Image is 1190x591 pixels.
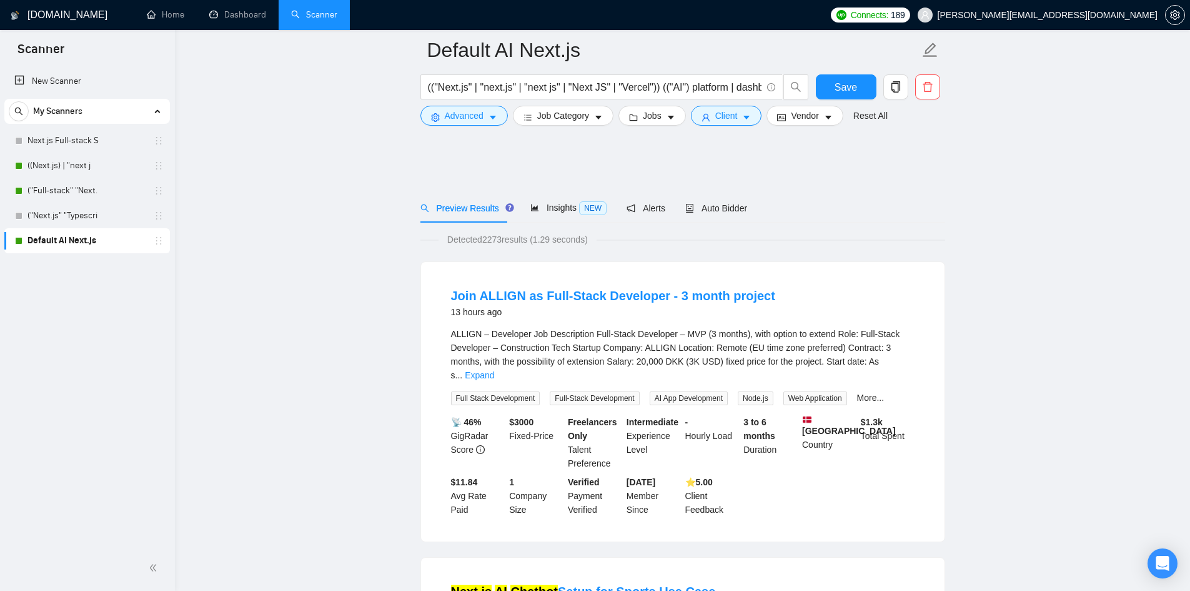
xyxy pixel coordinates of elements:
span: holder [154,136,164,146]
b: ⭐️ 5.00 [685,477,713,487]
div: Avg Rate Paid [449,475,507,517]
span: caret-down [824,113,833,122]
span: Job Category [537,109,589,123]
b: $ 1.3k [861,417,883,427]
a: Reset All [853,109,888,123]
a: homeHome [147,9,184,20]
li: New Scanner [4,69,170,94]
a: searchScanner [291,9,337,20]
b: - [685,417,688,427]
span: Advanced [445,109,483,123]
span: user [921,11,930,19]
div: Total Spent [858,415,917,470]
span: Node.js [738,391,773,405]
span: robot [685,204,694,213]
a: More... [857,393,885,403]
b: Freelancers Only [568,417,617,441]
div: Experience Level [624,415,683,470]
b: 1 [509,477,514,487]
div: GigRadar Score [449,415,507,470]
span: Full Stack Development [451,391,540,405]
b: Intermediate [627,417,678,427]
span: Insights [530,203,607,213]
b: Verified [568,477,600,487]
span: Connects: [851,8,888,22]
span: Scanner [7,40,74,66]
div: Payment Verified [565,475,624,517]
span: Alerts [627,203,665,213]
button: setting [1165,5,1185,25]
span: holder [154,186,164,196]
a: ((Next.js) | "next j [27,153,146,178]
button: delete [915,74,940,99]
div: Hourly Load [683,415,741,470]
span: edit [922,42,938,58]
div: Fixed-Price [507,415,565,470]
b: 3 to 6 months [743,417,775,441]
span: bars [523,113,532,122]
input: Scanner name... [427,34,920,66]
img: upwork-logo.png [836,10,846,20]
button: userClientcaret-down [691,106,762,126]
a: ("Full-stack" "Next. [27,178,146,203]
div: Member Since [624,475,683,517]
button: folderJobscaret-down [618,106,686,126]
button: copy [883,74,908,99]
li: My Scanners [4,99,170,253]
span: setting [431,113,440,122]
div: Client Feedback [683,475,741,517]
span: copy [884,81,908,93]
span: My Scanners [33,99,82,124]
a: Next.js Full-stack S [27,128,146,153]
a: setting [1165,10,1185,20]
span: holder [154,161,164,171]
span: Full-Stack Development [550,391,639,405]
a: ("Next.js" "Typescri [27,203,146,228]
span: Client [715,109,738,123]
span: search [784,81,808,93]
span: NEW [579,201,607,215]
span: caret-down [488,113,497,122]
span: folder [629,113,638,122]
button: barsJob Categorycaret-down [513,106,613,126]
span: caret-down [667,113,675,122]
span: info-circle [767,83,775,91]
span: AI App Development [650,391,728,405]
span: Auto Bidder [685,203,747,213]
span: notification [627,204,635,213]
button: idcardVendorcaret-down [766,106,843,126]
div: Company Size [507,475,565,517]
b: [DATE] [627,477,655,487]
button: search [9,101,29,121]
span: area-chart [530,203,539,212]
span: search [9,107,28,116]
span: delete [916,81,940,93]
b: $11.84 [451,477,478,487]
b: [GEOGRAPHIC_DATA] [802,415,896,436]
div: ALLIGN – Developer Job Description Full-Stack Developer – MVP (3 months), with option to extend R... [451,327,915,382]
span: Vendor [791,109,818,123]
span: idcard [777,113,786,122]
div: 13 hours ago [451,305,775,320]
div: Tooltip anchor [504,202,515,213]
span: info-circle [476,445,485,454]
span: holder [154,236,164,246]
span: Web Application [783,391,847,405]
input: Search Freelance Jobs... [428,79,761,95]
span: caret-down [594,113,603,122]
span: user [702,113,710,122]
span: setting [1166,10,1184,20]
button: settingAdvancedcaret-down [420,106,508,126]
span: caret-down [742,113,751,122]
span: ... [455,370,463,380]
button: Save [816,74,876,99]
a: dashboardDashboard [209,9,266,20]
a: Default AI Next.js [27,228,146,253]
img: logo [11,6,19,26]
span: Preview Results [420,203,510,213]
span: Save [835,79,857,95]
span: search [420,204,429,213]
a: Expand [465,370,494,380]
button: search [783,74,808,99]
a: New Scanner [14,69,160,94]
